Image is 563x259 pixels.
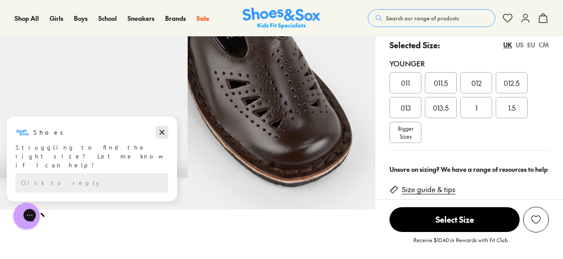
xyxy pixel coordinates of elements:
[386,14,459,22] span: Search our range of products
[398,124,413,140] span: Bigger Sizes
[74,14,88,23] a: Boys
[523,207,549,232] button: Add to Wishlist
[389,207,520,232] span: Select Size
[389,39,440,51] p: Selected Size:
[434,77,448,88] span: 011.5
[508,102,516,113] span: 1.5
[413,236,508,252] p: Receive $10.40 in Rewards with Fit Club
[389,207,520,232] button: Select Size
[243,8,320,29] img: SNS_Logo_Responsive.svg
[7,10,177,54] div: Message from Shoes. Struggling to find the right size? Let me know if I can help!
[504,77,520,88] span: 012.5
[33,13,68,22] h3: Shoes
[15,28,168,54] div: Struggling to find the right size? Let me know if I can help!
[516,40,524,50] div: US
[389,165,549,174] div: Unsure on sizing? We have a range of resources to help
[9,200,44,232] iframe: Gorgias live chat messenger
[188,22,375,209] img: 7-109605_1
[165,14,186,23] a: Brands
[197,14,209,23] a: Sale
[98,14,117,23] a: School
[15,14,39,23] a: Shop All
[475,102,478,113] span: 1
[433,102,449,113] span: 013.5
[127,14,154,23] a: Sneakers
[471,77,482,88] span: 012
[7,1,177,86] div: Campaign message
[539,40,549,50] div: CM
[15,10,30,24] img: Shoes logo
[368,9,495,27] button: Search our range of products
[402,185,455,194] a: Size guide & tips
[243,8,320,29] a: Shoes & Sox
[503,40,512,50] div: UK
[401,77,410,88] span: 011
[156,11,168,23] button: Dismiss campaign
[401,102,411,113] span: 013
[15,58,168,77] div: Reply to the campaigns
[527,40,535,50] div: EU
[50,14,63,23] a: Girls
[389,58,549,69] div: Younger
